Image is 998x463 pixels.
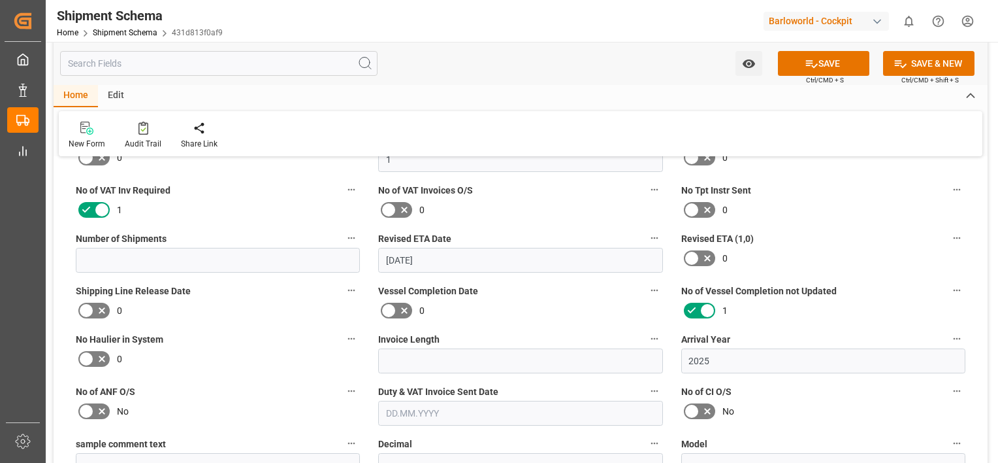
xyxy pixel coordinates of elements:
a: Shipment Schema [93,28,157,37]
button: Revised ETA Date [646,230,663,247]
div: Share Link [181,138,217,150]
button: SAVE [778,51,869,76]
span: 0 [117,304,122,318]
span: Revised ETA (1,0) [681,232,754,246]
button: open menu [735,51,762,76]
button: No of ANF O/S [343,383,360,400]
span: No of CI O/S [681,385,732,399]
span: Model [681,437,707,451]
span: 1 [722,304,728,318]
button: Decimal [646,435,663,452]
button: Shipping Line Release Date [343,282,360,299]
button: sample comment text [343,435,360,452]
span: 0 [419,203,425,217]
span: Number of Shipments [76,232,167,246]
button: Duty & VAT Invoice Sent Date [646,383,663,400]
span: Ctrl/CMD + Shift + S [901,75,959,85]
span: Invoice Length [378,333,440,347]
span: sample comment text [76,437,166,451]
button: show 0 new notifications [894,7,924,36]
span: 0 [117,151,122,165]
a: Home [57,28,78,37]
button: No of CI O/S [948,383,965,400]
input: Search Fields [60,51,378,76]
div: Audit Trail [125,138,161,150]
span: 0 [722,151,728,165]
span: Shipping Line Release Date [76,284,191,298]
span: No of ANF O/S [76,385,135,399]
button: SAVE & NEW [883,51,974,76]
div: Barloworld - Cockpit [764,12,889,31]
span: Vessel Completion Date [378,284,478,298]
button: No Haulier in System [343,330,360,347]
span: Revised ETA Date [378,232,451,246]
button: Revised ETA (1,0) [948,230,965,247]
span: No of Vessel Completion not Updated [681,284,837,298]
button: No of VAT Invoices O/S [646,181,663,198]
button: Number of Shipments [343,230,360,247]
span: No [722,405,734,419]
div: Shipment Schema [57,6,223,26]
button: Model [948,435,965,452]
button: No Tpt Instr Sent [948,181,965,198]
span: 0 [722,203,728,217]
span: 0 [419,304,425,318]
span: 1 [117,203,122,217]
button: Barloworld - Cockpit [764,9,894,33]
button: Vessel Completion Date [646,282,663,299]
button: No of VAT Inv Required [343,181,360,198]
span: No [117,405,129,419]
span: 0 [117,352,122,366]
span: Arrival Year [681,333,730,347]
span: No of VAT Invoices O/S [378,184,473,197]
div: New Form [69,138,105,150]
span: No Tpt Instr Sent [681,184,751,197]
div: Edit [98,85,134,107]
span: Decimal [378,437,412,451]
div: Home [54,85,98,107]
span: Duty & VAT Invoice Sent Date [378,385,498,399]
span: Ctrl/CMD + S [806,75,844,85]
span: No Haulier in System [76,333,163,347]
button: Help Center [924,7,953,36]
button: Invoice Length [646,330,663,347]
input: DD.MM.YYYY [378,248,662,273]
span: No of VAT Inv Required [76,184,170,197]
button: Arrival Year [948,330,965,347]
button: No of Vessel Completion not Updated [948,282,965,299]
span: 0 [722,252,728,266]
input: DD.MM.YYYY [378,401,662,426]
